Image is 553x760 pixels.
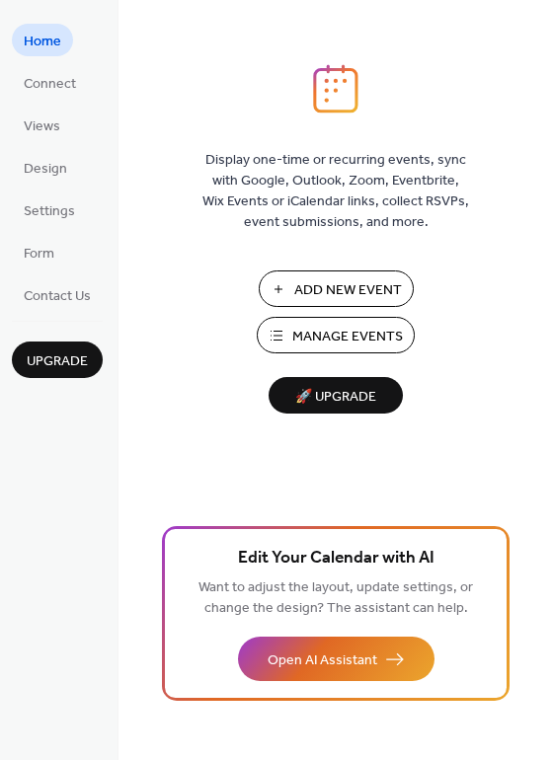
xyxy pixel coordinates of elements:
[12,151,79,184] a: Design
[238,637,434,681] button: Open AI Assistant
[27,351,88,372] span: Upgrade
[12,193,87,226] a: Settings
[12,236,66,268] a: Form
[257,317,415,353] button: Manage Events
[294,280,402,301] span: Add New Event
[313,64,358,114] img: logo_icon.svg
[24,159,67,180] span: Design
[12,66,88,99] a: Connect
[268,650,377,671] span: Open AI Assistant
[292,327,403,347] span: Manage Events
[24,116,60,137] span: Views
[24,201,75,222] span: Settings
[24,286,91,307] span: Contact Us
[24,74,76,95] span: Connect
[269,377,403,414] button: 🚀 Upgrade
[280,384,391,411] span: 🚀 Upgrade
[12,278,103,311] a: Contact Us
[198,574,473,622] span: Want to adjust the layout, update settings, or change the design? The assistant can help.
[12,342,103,378] button: Upgrade
[12,109,72,141] a: Views
[238,545,434,572] span: Edit Your Calendar with AI
[24,32,61,52] span: Home
[24,244,54,265] span: Form
[259,270,414,307] button: Add New Event
[202,150,469,233] span: Display one-time or recurring events, sync with Google, Outlook, Zoom, Eventbrite, Wix Events or ...
[12,24,73,56] a: Home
